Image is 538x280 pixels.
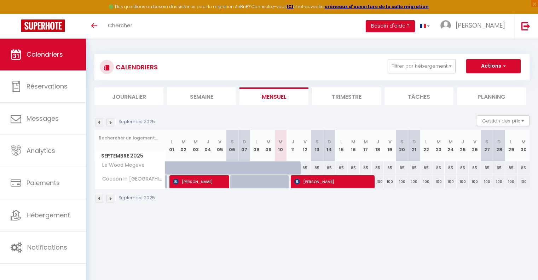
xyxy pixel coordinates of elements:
div: 100 [445,175,457,188]
li: Planning [457,87,526,105]
abbr: J [207,138,209,145]
abbr: M [436,138,441,145]
div: 85 [323,161,335,175]
abbr: M [278,138,283,145]
abbr: S [231,138,234,145]
abbr: D [412,138,416,145]
div: 85 [469,161,481,175]
p: Septembre 2025 [118,195,155,201]
p: Septembre 2025 [118,119,155,125]
th: 02 [178,130,190,161]
span: Analytics [27,146,55,155]
div: 100 [517,175,530,188]
abbr: J [461,138,464,145]
th: 13 [311,130,323,161]
abbr: S [485,138,488,145]
button: Gestion des prix [477,115,530,126]
span: Paiements [27,178,60,187]
th: 11 [287,130,299,161]
li: Semaine [167,87,236,105]
div: 85 [493,161,505,175]
abbr: D [328,138,331,145]
abbr: M [351,138,355,145]
abbr: S [400,138,404,145]
th: 03 [190,130,202,161]
span: Notifications [27,243,67,252]
a: créneaux d'ouverture de la salle migration [325,4,429,10]
abbr: L [170,138,173,145]
span: Messages [27,114,59,123]
th: 19 [384,130,396,161]
div: 100 [384,175,396,188]
th: 05 [214,130,226,161]
div: 85 [372,161,384,175]
abbr: M [193,138,198,145]
div: 85 [445,161,457,175]
div: 85 [335,161,347,175]
div: 100 [432,175,444,188]
div: 85 [360,161,372,175]
abbr: M [521,138,526,145]
th: 16 [347,130,359,161]
th: 22 [420,130,432,161]
th: 26 [469,130,481,161]
abbr: L [425,138,427,145]
span: Hébergement [27,211,70,219]
th: 09 [262,130,274,161]
div: 100 [457,175,469,188]
abbr: L [510,138,512,145]
button: Filtrer par hébergement [388,59,456,73]
div: 85 [384,161,396,175]
span: [PERSON_NAME] [294,175,373,188]
abbr: M [364,138,368,145]
abbr: L [340,138,342,145]
div: 100 [505,175,517,188]
th: 18 [372,130,384,161]
button: Actions [466,59,521,73]
div: 100 [420,175,432,188]
div: 85 [347,161,359,175]
abbr: M [181,138,186,145]
abbr: J [376,138,379,145]
span: Septembre 2025 [95,151,165,161]
abbr: S [316,138,319,145]
th: 08 [250,130,262,161]
div: 85 [408,161,420,175]
abbr: L [255,138,258,145]
abbr: D [243,138,246,145]
img: logout [521,22,530,30]
div: 85 [505,161,517,175]
th: 21 [408,130,420,161]
button: Besoin d'aide ? [366,20,415,32]
div: 100 [372,175,384,188]
span: [PERSON_NAME] [173,175,227,188]
h3: CALENDRIERS [114,59,158,75]
div: 100 [481,175,493,188]
th: 29 [505,130,517,161]
th: 24 [445,130,457,161]
span: [PERSON_NAME] [456,21,505,30]
div: 85 [517,161,530,175]
abbr: D [497,138,501,145]
div: 100 [408,175,420,188]
img: ... [440,20,451,31]
div: 85 [481,161,493,175]
div: 85 [432,161,444,175]
span: Calendriers [27,50,63,59]
div: 85 [457,161,469,175]
span: Réservations [27,82,68,91]
abbr: V [303,138,307,145]
abbr: M [266,138,271,145]
a: ICI [287,4,293,10]
abbr: J [291,138,294,145]
abbr: M [449,138,453,145]
div: 85 [299,161,311,175]
th: 20 [396,130,408,161]
th: 27 [481,130,493,161]
th: 28 [493,130,505,161]
span: Cocoon In [GEOGRAPHIC_DATA] [96,175,167,183]
abbr: V [218,138,221,145]
abbr: V [473,138,476,145]
span: Le Wood Megeve [96,161,146,169]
